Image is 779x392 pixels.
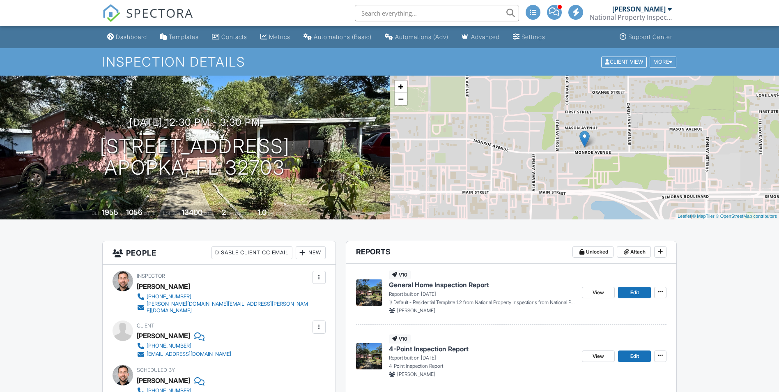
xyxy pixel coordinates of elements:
div: National Property Inspections [590,13,672,21]
div: 1056 [126,208,142,217]
div: [EMAIL_ADDRESS][DOMAIN_NAME] [147,351,231,357]
span: sq. ft. [144,210,155,216]
div: More [650,56,676,67]
input: Search everything... [355,5,519,21]
div: [PHONE_NUMBER] [147,293,191,300]
span: sq.ft. [204,210,214,216]
a: Advanced [458,30,503,45]
a: Client View [600,58,649,65]
a: Zoom in [395,81,407,93]
a: [EMAIL_ADDRESS][DOMAIN_NAME] [137,350,231,358]
h1: [STREET_ADDRESS] Apopka, FL 32703 [100,136,290,179]
a: Settings [510,30,549,45]
a: Leaflet [678,214,691,219]
img: The Best Home Inspection Software - Spectora [102,4,120,22]
div: [PHONE_NUMBER] [147,343,191,349]
div: Automations (Basic) [314,33,372,40]
a: [PERSON_NAME][DOMAIN_NAME][EMAIL_ADDRESS][PERSON_NAME][DOMAIN_NAME] [137,301,310,314]
span: Lot Size [163,210,180,216]
span: Scheduled By [137,367,175,373]
a: Zoom out [395,93,407,105]
div: [PERSON_NAME] [612,5,666,13]
div: Templates [169,33,199,40]
div: Client View [601,56,647,67]
div: Settings [522,33,545,40]
div: 1955 [102,208,118,217]
div: [PERSON_NAME] [137,374,190,387]
div: Automations (Adv) [395,33,448,40]
div: New [296,246,326,259]
a: © OpenStreetMap contributors [716,214,777,219]
div: [PERSON_NAME] [137,330,190,342]
span: SPECTORA [126,4,193,21]
a: Support Center [616,30,676,45]
div: Dashboard [116,33,147,40]
span: Client [137,323,154,329]
span: Inspector [137,273,165,279]
div: Support Center [628,33,672,40]
a: [PHONE_NUMBER] [137,293,310,301]
span: bathrooms [268,210,291,216]
h3: [DATE] 12:30 pm - 3:30 pm [129,117,260,128]
div: [PERSON_NAME][DOMAIN_NAME][EMAIL_ADDRESS][PERSON_NAME][DOMAIN_NAME] [147,301,310,314]
a: Metrics [257,30,294,45]
a: Automations (Basic) [300,30,375,45]
span: Built [92,210,101,216]
div: 1.0 [257,208,267,217]
a: [PHONE_NUMBER] [137,342,231,350]
a: SPECTORA [102,11,193,28]
a: Templates [157,30,202,45]
a: Dashboard [104,30,150,45]
div: [PERSON_NAME] [137,280,190,293]
h1: Inspection Details [102,55,677,69]
a: © MapTiler [692,214,715,219]
div: Metrics [269,33,290,40]
div: 2 [222,208,226,217]
div: Advanced [471,33,500,40]
a: Automations (Advanced) [381,30,452,45]
div: | [676,213,779,220]
div: Contacts [221,33,247,40]
div: Disable Client CC Email [211,246,292,259]
div: 13400 [182,208,202,217]
h3: People [103,241,335,265]
a: Contacts [209,30,250,45]
span: bedrooms [227,210,250,216]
